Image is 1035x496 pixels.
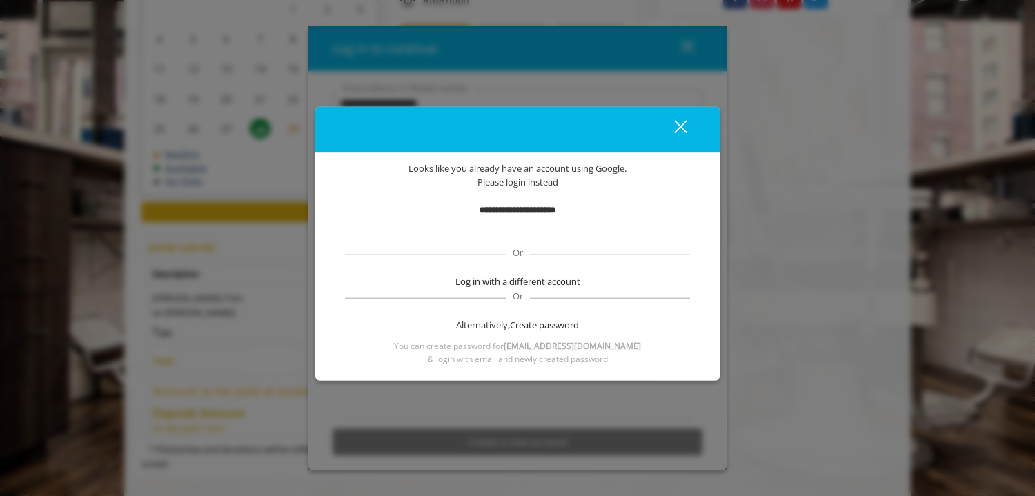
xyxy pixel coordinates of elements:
[510,317,579,332] span: Create password
[506,246,530,259] span: Or
[477,175,558,190] span: Please login instead
[649,115,696,143] button: close dialog
[455,275,580,289] span: Log in with a different account
[438,217,597,247] iframe: Sign in with Google Button
[658,119,686,140] div: close dialog
[394,339,641,352] span: You can create password for
[408,161,627,175] span: Looks like you already have an account using Google.
[506,289,530,301] span: Or
[428,352,608,365] span: & login with email and newly created password
[343,317,692,332] div: Alternatively,
[504,339,641,351] b: [EMAIL_ADDRESS][DOMAIN_NAME]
